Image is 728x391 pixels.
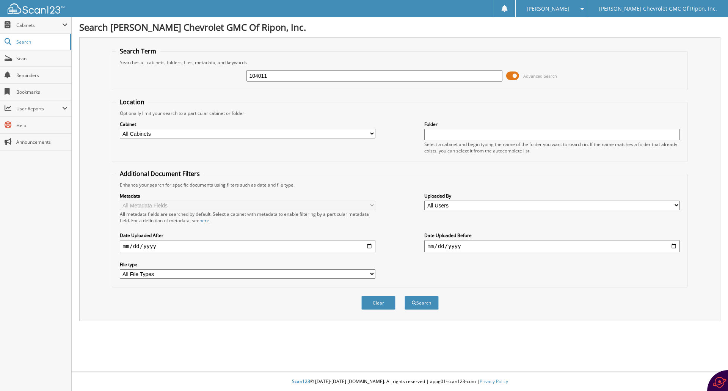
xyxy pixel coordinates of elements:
div: Optionally limit your search to a particular cabinet or folder [116,110,684,116]
label: File type [120,261,375,268]
span: Scan123 [292,378,310,385]
a: Privacy Policy [480,378,508,385]
div: © [DATE]-[DATE] [DOMAIN_NAME]. All rights reserved | appg01-scan123-com | [72,372,728,391]
legend: Additional Document Filters [116,170,204,178]
input: start [120,240,375,252]
input: end [424,240,680,252]
img: scan123-logo-white.svg [8,3,64,14]
legend: Location [116,98,148,106]
span: Cabinets [16,22,62,28]
span: Scan [16,55,67,62]
span: Bookmarks [16,89,67,95]
span: Help [16,122,67,129]
label: Date Uploaded Before [424,232,680,239]
span: Advanced Search [523,73,557,79]
label: Date Uploaded After [120,232,375,239]
a: here [199,217,209,224]
span: Announcements [16,139,67,145]
div: Select a cabinet and begin typing the name of the folder you want to search in. If the name match... [424,141,680,154]
div: Enhance your search for specific documents using filters such as date and file type. [116,182,684,188]
button: Search [405,296,439,310]
label: Uploaded By [424,193,680,199]
span: Search [16,39,66,45]
h1: Search [PERSON_NAME] Chevrolet GMC Of Ripon, Inc. [79,21,720,33]
span: [PERSON_NAME] [527,6,569,11]
iframe: Chat Widget [690,355,728,391]
span: [PERSON_NAME] Chevrolet GMC Of Ripon, Inc. [599,6,717,11]
label: Metadata [120,193,375,199]
button: Clear [361,296,395,310]
span: User Reports [16,105,62,112]
label: Cabinet [120,121,375,127]
label: Folder [424,121,680,127]
span: Reminders [16,72,67,79]
div: All metadata fields are searched by default. Select a cabinet with metadata to enable filtering b... [120,211,375,224]
div: Searches all cabinets, folders, files, metadata, and keywords [116,59,684,66]
legend: Search Term [116,47,160,55]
